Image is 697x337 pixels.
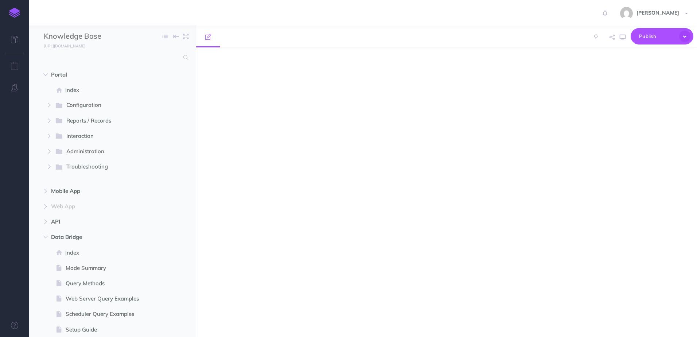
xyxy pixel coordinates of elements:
[51,217,143,226] span: API
[66,264,152,272] span: Mode Summary
[51,233,143,241] span: Data Bridge
[66,294,152,303] span: Web Server Query Examples
[620,7,633,20] img: de744a1c6085761c972ea050a2b8d70b.jpg
[66,279,152,288] span: Query Methods
[66,162,141,172] span: Troubleshooting
[639,31,675,42] span: Publish
[66,116,141,126] span: Reports / Records
[631,28,693,44] button: Publish
[51,187,143,195] span: Mobile App
[66,101,141,110] span: Configuration
[44,51,179,64] input: Search
[44,31,129,42] input: Documentation Name
[66,132,141,141] span: Interaction
[66,310,152,318] span: Scheduler Query Examples
[66,147,141,156] span: Administration
[9,8,20,18] img: logo-mark.svg
[65,248,152,257] span: Index
[65,86,152,94] span: Index
[51,70,143,79] span: Portal
[51,202,143,211] span: Web App
[633,9,683,16] span: [PERSON_NAME]
[44,43,85,49] small: [URL][DOMAIN_NAME]
[66,325,152,334] span: Setup Guide
[29,42,93,49] a: [URL][DOMAIN_NAME]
